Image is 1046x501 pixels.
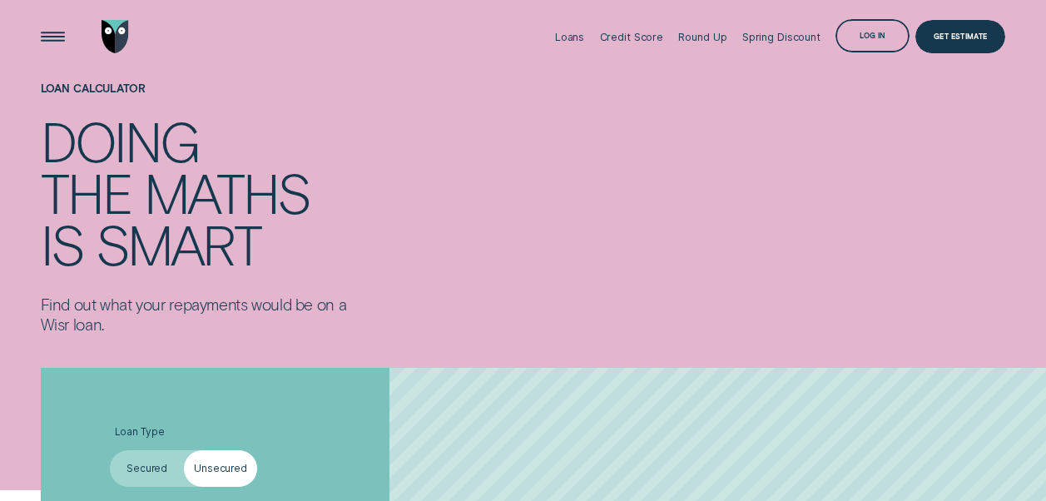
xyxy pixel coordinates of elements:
[36,20,69,53] button: Open Menu
[600,31,664,43] div: Credit Score
[184,450,257,487] label: Unsecured
[96,219,260,270] div: smart
[41,295,359,335] p: Find out what your repayments would be on a Wisr loan.
[41,167,131,219] div: the
[555,31,584,43] div: Loans
[41,219,83,270] div: is
[678,31,726,43] div: Round Up
[144,167,310,219] div: maths
[102,20,129,53] img: Wisr
[915,20,1005,53] a: Get Estimate
[742,31,820,43] div: Spring Discount
[41,116,359,270] h4: Doing the maths is smart
[41,116,199,167] div: Doing
[41,82,359,116] h1: Loan Calculator
[110,450,183,487] label: Secured
[115,426,165,439] span: Loan Type
[835,19,909,52] button: Log in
